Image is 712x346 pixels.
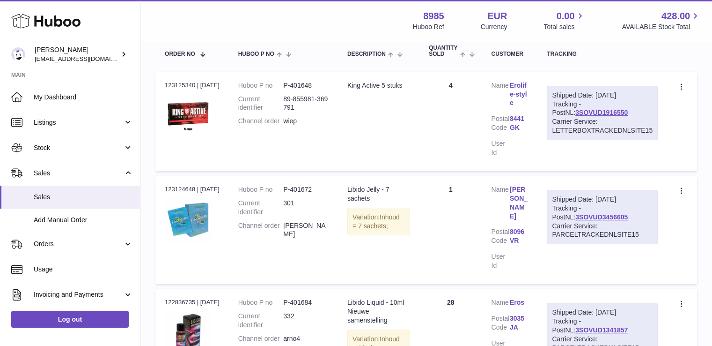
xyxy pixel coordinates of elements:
dt: Huboo P no [238,81,284,90]
dt: Postal Code [491,114,509,135]
span: Total sales [543,23,585,31]
span: [EMAIL_ADDRESS][DOMAIN_NAME] [35,55,138,62]
dt: Huboo P no [238,298,284,307]
dd: 332 [283,312,329,330]
dd: 89-855981-369791 [283,95,329,113]
span: 428.00 [661,10,690,23]
div: Shipped Date: [DATE] [552,195,653,204]
a: 428.00 AVAILABLE Stock Total [622,10,701,31]
dd: P-401684 [283,298,329,307]
div: Shipped Date: [DATE] [552,308,653,317]
div: Tracking - PostNL: [547,86,658,140]
a: 3SOVUD1916550 [575,109,628,116]
span: Quantity Sold [429,45,458,57]
div: Libido Jelly - 7 sachets [347,185,410,203]
dt: Name [491,81,509,110]
dt: Name [491,185,509,223]
span: Sales [34,169,123,178]
div: Currency [481,23,507,31]
strong: EUR [487,10,507,23]
strong: 8985 [423,10,444,23]
dt: Channel order [238,221,284,239]
span: Orders [34,240,123,248]
a: 3035 JA [510,314,528,332]
a: 8441 GK [510,114,528,132]
dt: Channel order [238,117,284,126]
span: Invoicing and Payments [34,290,123,299]
span: Add Manual Order [34,216,133,225]
dd: wiep [283,117,329,126]
a: 0.00 Total sales [543,10,585,31]
dd: P-401672 [283,185,329,194]
dt: User Id [491,252,509,270]
a: Eros [510,298,528,307]
span: Listings [34,118,123,127]
div: King Active 5 stuks [347,81,410,90]
span: Inhoud = 7 sachets; [352,213,400,230]
div: Variation: [347,208,410,236]
dt: Current identifier [238,95,284,113]
dd: 301 [283,199,329,217]
dt: User Id [491,139,509,157]
div: 123125340 | [DATE] [165,81,220,90]
div: Carrier Service: LETTERBOXTRACKEDNLSITE15 [552,117,653,135]
a: 3SOVUD3456605 [575,213,628,221]
span: Huboo P no [238,51,274,57]
a: 3SOVUD1341857 [575,326,628,334]
span: Description [347,51,386,57]
dt: Current identifier [238,312,284,330]
img: info@dehaanlifestyle.nl [11,47,25,61]
dt: Postal Code [491,227,509,248]
dt: Postal Code [491,314,509,334]
td: 4 [419,72,482,171]
a: Erolife-style [510,81,528,108]
img: 301_1.jpg [165,196,212,243]
dd: arno4 [283,334,329,343]
dt: Channel order [238,334,284,343]
dd: P-401648 [283,81,329,90]
div: Customer [491,51,528,57]
div: Tracking [547,51,658,57]
td: 1 [419,176,482,284]
span: 0.00 [557,10,575,23]
dt: Huboo P no [238,185,284,194]
span: Stock [34,143,123,152]
span: AVAILABLE Stock Total [622,23,701,31]
div: Tracking - PostNL: [547,190,658,244]
div: Huboo Ref [413,23,444,31]
span: My Dashboard [34,93,133,102]
a: 8096 VR [510,227,528,245]
span: Order No [165,51,195,57]
a: [PERSON_NAME] [510,185,528,221]
dt: Name [491,298,509,309]
div: 123124648 | [DATE] [165,185,220,194]
dd: [PERSON_NAME] [283,221,329,239]
div: 122836735 | [DATE] [165,298,220,307]
div: Libido Liquid - 10ml Nieuwe samenstelling [347,298,410,325]
span: Sales [34,193,133,202]
div: Shipped Date: [DATE] [552,91,653,100]
a: Log out [11,311,129,328]
div: Carrier Service: PARCELTRACKEDNLSITE15 [552,222,653,240]
span: Usage [34,265,133,274]
div: [PERSON_NAME] [35,45,119,63]
dt: Current identifier [238,199,284,217]
img: king-active-king-active-5-capules.jpg [165,92,212,135]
